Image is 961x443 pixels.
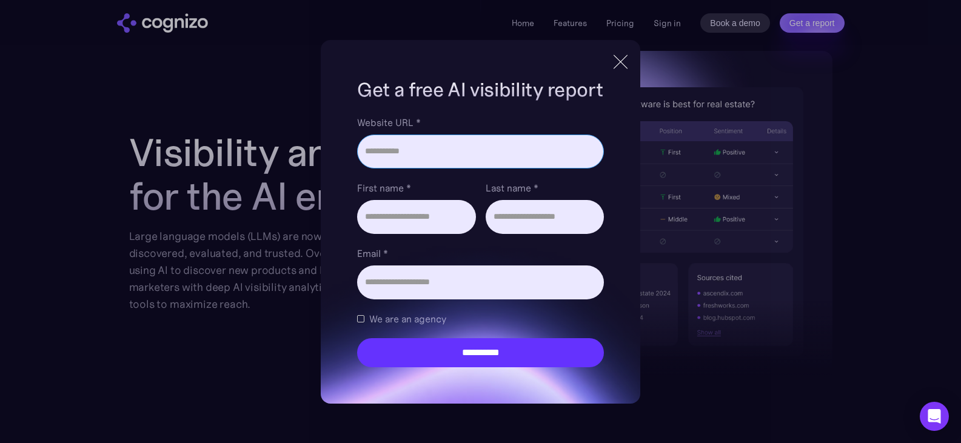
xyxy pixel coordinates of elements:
[920,402,949,431] div: Open Intercom Messenger
[357,76,603,103] h1: Get a free AI visibility report
[357,181,475,195] label: First name *
[357,115,603,367] form: Brand Report Form
[486,181,604,195] label: Last name *
[369,311,446,326] span: We are an agency
[357,115,603,130] label: Website URL *
[357,246,603,261] label: Email *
